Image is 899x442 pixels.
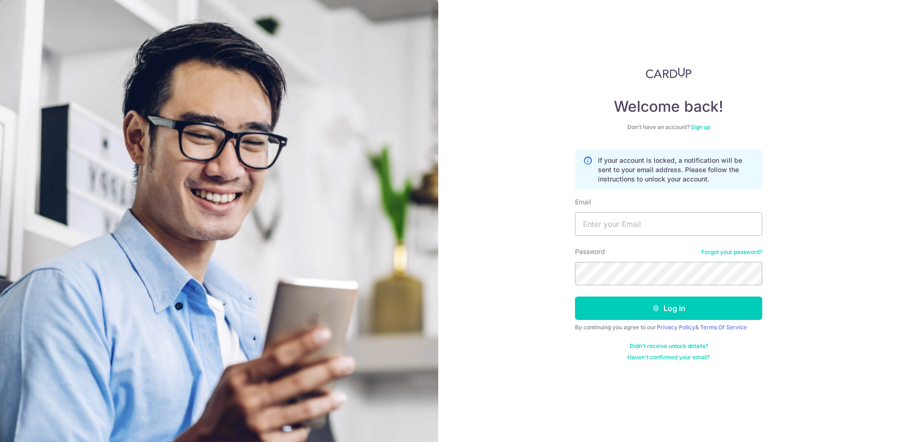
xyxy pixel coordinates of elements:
a: Privacy Policy [657,324,695,331]
img: CardUp Logo [646,67,692,79]
div: Don’t have an account? [575,123,762,131]
a: Haven't confirmed your email? [627,354,710,361]
a: Forgot your password? [701,248,762,256]
p: If your account is locked, a notification will be sent to your email address. Please follow the i... [598,156,754,184]
label: Email [575,197,591,207]
h4: Welcome back! [575,97,762,116]
a: Didn't receive unlock details? [630,342,708,350]
label: Password [575,247,605,256]
button: Log in [575,297,762,320]
div: By continuing you agree to our & [575,324,762,331]
a: Sign up [691,123,710,130]
input: Enter your Email [575,212,762,236]
a: Terms Of Service [700,324,747,331]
